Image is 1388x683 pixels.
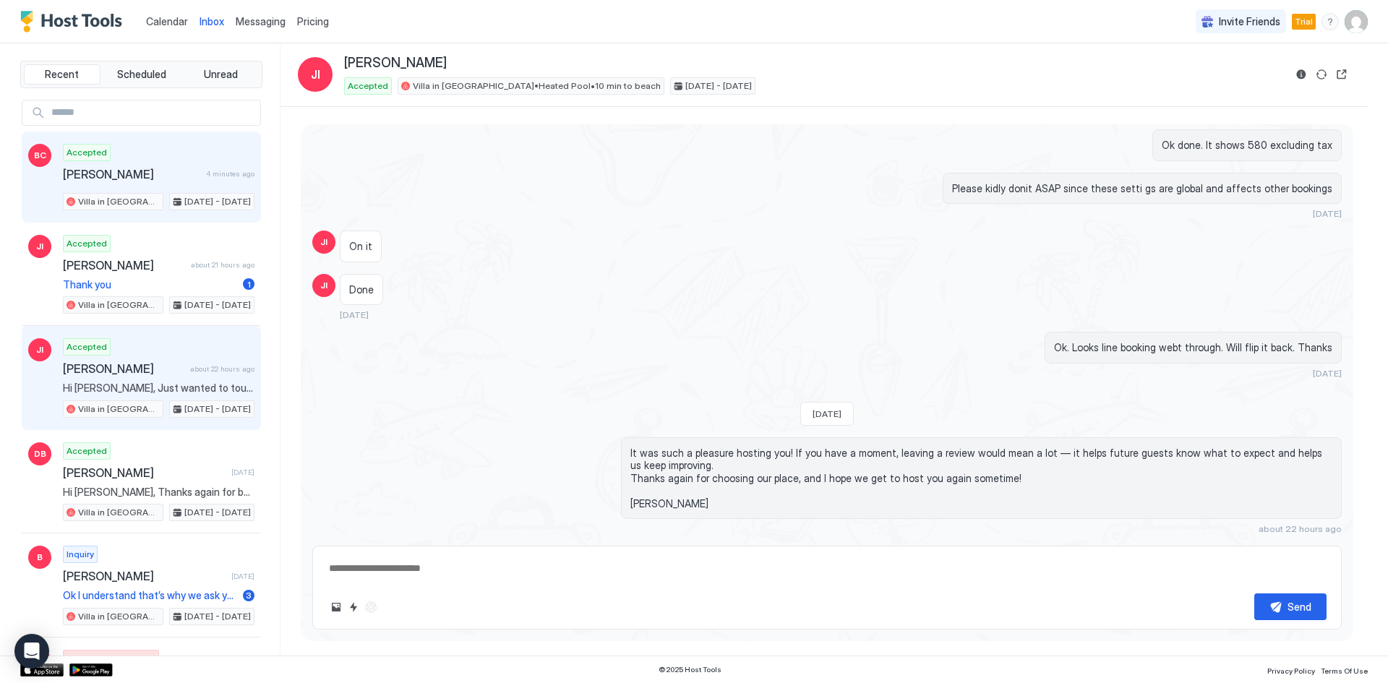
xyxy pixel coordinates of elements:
[146,15,188,27] span: Calendar
[117,68,166,81] span: Scheduled
[200,15,224,27] span: Inbox
[1054,341,1332,354] span: Ok. Looks line booking webt through. Will flip it back. Thanks
[200,14,224,29] a: Inbox
[36,240,43,253] span: JI
[1254,593,1327,620] button: Send
[345,598,362,616] button: Quick reply
[1321,666,1368,675] span: Terms Of Use
[36,343,43,356] span: JI
[247,279,251,290] span: 1
[349,283,374,296] span: Done
[206,169,254,179] span: 4 minutes ago
[348,80,388,93] span: Accepted
[630,447,1332,510] span: It was such a pleasure hosting you! If you have a moment, leaving a review would mean a lot — it ...
[78,610,160,623] span: Villa in [GEOGRAPHIC_DATA]•Heated Pool•10 min to beach
[67,146,107,159] span: Accepted
[63,361,184,376] span: [PERSON_NAME]
[34,149,46,162] span: BC
[63,258,185,272] span: [PERSON_NAME]
[413,80,661,93] span: Villa in [GEOGRAPHIC_DATA]•Heated Pool•10 min to beach
[63,278,237,291] span: Thank you
[78,298,160,312] span: Villa in [GEOGRAPHIC_DATA]•Heated Pool•10 min to beach
[1313,66,1330,83] button: Sync reservation
[20,663,64,676] a: App Store
[344,55,447,72] span: [PERSON_NAME]
[190,364,254,374] span: about 22 hours ago
[182,64,259,85] button: Unread
[1313,368,1342,379] span: [DATE]
[24,64,100,85] button: Recent
[349,240,372,253] span: On it
[191,260,254,270] span: about 21 hours ago
[20,11,129,33] a: Host Tools Logo
[813,408,841,419] span: [DATE]
[1333,66,1350,83] button: Open reservation
[685,80,752,93] span: [DATE] - [DATE]
[952,182,1332,195] span: Please kidly donit ASAP since these setti gs are global and affects other bookings
[67,652,155,665] span: Expired Pre-Approval
[63,465,226,480] span: [PERSON_NAME]
[1162,139,1332,152] span: Ok done. It shows 580 excluding tax
[1219,15,1280,28] span: Invite Friends
[1259,523,1342,534] span: about 22 hours ago
[320,279,327,292] span: JI
[1267,666,1315,675] span: Privacy Policy
[78,403,160,416] span: Villa in [GEOGRAPHIC_DATA]•Heated Pool•10 min to beach
[231,468,254,477] span: [DATE]
[63,589,237,602] span: Ok I understand that’s why we ask you have a beautiful home we will keep looking thank you again ...
[320,236,327,249] span: JI
[46,100,260,125] input: Input Field
[184,298,251,312] span: [DATE] - [DATE]
[184,195,251,208] span: [DATE] - [DATE]
[236,15,286,27] span: Messaging
[78,506,160,519] span: Villa in [GEOGRAPHIC_DATA]•Heated Pool•10 min to beach
[184,506,251,519] span: [DATE] - [DATE]
[246,590,252,601] span: 3
[1293,66,1310,83] button: Reservation information
[297,15,329,28] span: Pricing
[659,665,721,674] span: © 2025 Host Tools
[146,14,188,29] a: Calendar
[63,167,200,181] span: [PERSON_NAME]
[63,486,254,499] span: Hi [PERSON_NAME], Thanks again for booking our place— we’re looking forward to hosting you! Just ...
[37,551,43,564] span: B
[1295,15,1313,28] span: Trial
[1345,10,1368,33] div: User profile
[231,572,254,581] span: [DATE]
[63,569,226,583] span: [PERSON_NAME]
[340,309,369,320] span: [DATE]
[236,14,286,29] a: Messaging
[204,68,238,81] span: Unread
[1313,208,1342,219] span: [DATE]
[67,444,107,458] span: Accepted
[327,598,345,616] button: Upload image
[20,61,262,88] div: tab-group
[184,610,251,623] span: [DATE] - [DATE]
[67,340,107,353] span: Accepted
[1321,662,1368,677] a: Terms Of Use
[45,68,79,81] span: Recent
[1321,13,1339,30] div: menu
[311,66,320,83] span: JI
[78,195,160,208] span: Villa in [GEOGRAPHIC_DATA]•Heated Pool•10 min to beach
[63,382,254,395] span: Hi [PERSON_NAME], Just wanted to touch base and give you some more information about your stay. Y...
[67,237,107,250] span: Accepted
[1267,662,1315,677] a: Privacy Policy
[103,64,180,85] button: Scheduled
[34,447,46,460] span: DB
[69,663,113,676] a: Google Play Store
[184,403,251,416] span: [DATE] - [DATE]
[67,548,94,561] span: Inquiry
[14,634,49,669] div: Open Intercom Messenger
[1288,599,1311,614] div: Send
